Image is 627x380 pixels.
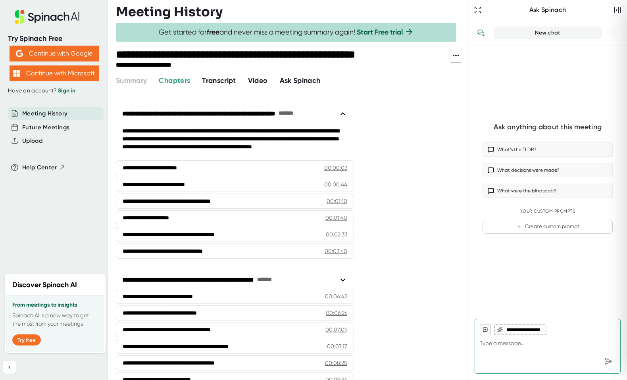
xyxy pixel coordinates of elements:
span: Get started for and never miss a meeting summary again! [159,28,414,37]
div: New chat [499,29,596,36]
button: Collapse sidebar [3,361,16,374]
div: Have an account? [8,87,100,94]
img: Aehbyd4JwY73AAAAAElFTkSuQmCC [16,50,23,57]
div: 00:01:40 [325,214,347,222]
b: free [207,28,219,36]
div: Your Custom Prompts [483,209,613,214]
div: 00:00:44 [324,180,347,188]
div: 00:06:26 [326,309,347,317]
button: Help Center [22,163,65,172]
button: What’s the TLDR? [483,142,613,157]
button: Continue with Microsoft [10,65,99,81]
button: View conversation history [473,25,489,41]
a: Sign in [58,87,75,94]
span: Ask Spinach [280,76,321,85]
div: 00:02:33 [326,230,347,238]
span: Chapters [159,76,190,85]
div: 00:04:42 [325,292,347,300]
button: What were the blindspots? [483,184,613,198]
button: Close conversation sidebar [612,4,623,15]
span: Summary [116,76,147,85]
div: 00:00:03 [324,164,347,172]
button: Future Meetings [22,123,69,132]
button: Video [248,75,268,86]
button: Continue with Google [10,46,99,61]
button: Transcript [202,75,236,86]
h3: Meeting History [116,4,223,19]
span: Transcript [202,76,236,85]
button: Try free [12,334,41,345]
div: Ask anything about this meeting [494,123,602,132]
p: Spinach AI is a new way to get the most from your meetings [12,311,98,328]
div: Send message [601,354,615,368]
button: Expand to Ask Spinach page [472,4,483,15]
button: Ask Spinach [280,75,321,86]
div: 00:08:25 [325,359,347,367]
button: Upload [22,136,42,146]
h2: Discover Spinach AI [12,280,77,290]
h3: From meetings to insights [12,302,98,308]
div: 00:01:10 [327,197,347,205]
div: 00:07:09 [325,326,347,334]
a: Start Free trial [357,28,403,36]
div: 00:07:17 [327,342,347,350]
span: Video [248,76,268,85]
button: Create custom prompt [483,220,613,234]
div: Ask Spinach [483,6,612,14]
div: 00:03:40 [325,247,347,255]
button: Summary [116,75,147,86]
button: Meeting History [22,109,67,118]
button: Chapters [159,75,190,86]
button: What decisions were made? [483,163,613,177]
span: Help Center [22,163,57,172]
div: Try Spinach Free [8,34,100,43]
